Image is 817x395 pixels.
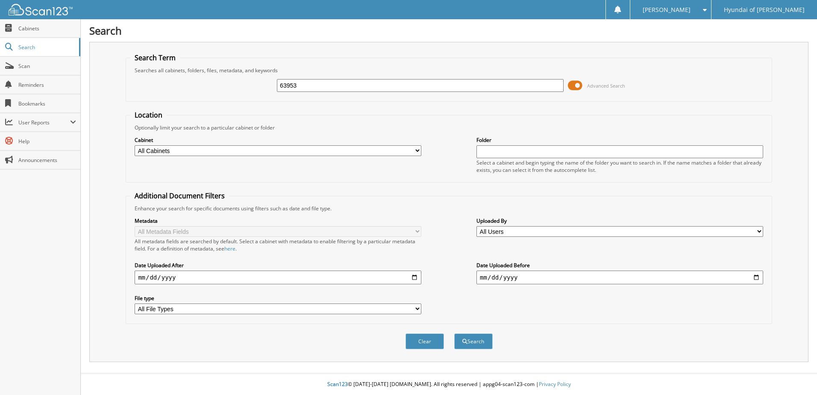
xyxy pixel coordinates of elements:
h1: Search [89,24,808,38]
div: All metadata fields are searched by default. Select a cabinet with metadata to enable filtering b... [135,238,421,252]
label: Date Uploaded After [135,262,421,269]
legend: Search Term [130,53,180,62]
label: Uploaded By [476,217,763,224]
iframe: Chat Widget [774,354,817,395]
button: Search [454,333,493,349]
span: Bookmarks [18,100,76,107]
div: Searches all cabinets, folders, files, metadata, and keywords [130,67,767,74]
span: Advanced Search [587,83,625,89]
div: © [DATE]-[DATE] [DOMAIN_NAME]. All rights reserved | appg04-scan123-com | [81,374,817,395]
label: Metadata [135,217,421,224]
legend: Additional Document Filters [130,191,229,200]
input: end [476,271,763,284]
span: Cabinets [18,25,76,32]
span: Help [18,138,76,145]
input: start [135,271,421,284]
span: User Reports [18,119,70,126]
label: Cabinet [135,136,421,144]
span: [PERSON_NAME] [643,7,691,12]
label: File type [135,295,421,302]
a: Privacy Policy [539,380,571,388]
a: here [224,245,235,252]
div: Optionally limit your search to a particular cabinet or folder [130,124,767,131]
div: Enhance your search for specific documents using filters such as date and file type. [130,205,767,212]
span: Scan [18,62,76,70]
span: Announcements [18,156,76,164]
span: Scan123 [327,380,348,388]
legend: Location [130,110,167,120]
label: Date Uploaded Before [476,262,763,269]
span: Reminders [18,81,76,88]
div: Select a cabinet and begin typing the name of the folder you want to search in. If the name match... [476,159,763,174]
span: Hyundai of [PERSON_NAME] [724,7,805,12]
button: Clear [406,333,444,349]
img: scan123-logo-white.svg [9,4,73,15]
span: Search [18,44,75,51]
label: Folder [476,136,763,144]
